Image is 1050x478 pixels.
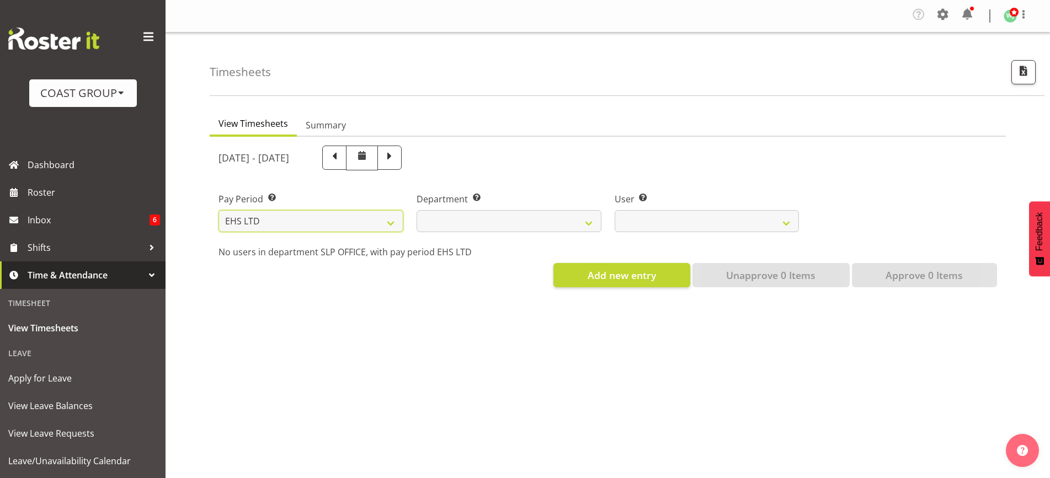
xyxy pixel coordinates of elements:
[28,267,143,283] span: Time & Attendance
[150,214,160,225] span: 6
[8,398,157,414] span: View Leave Balances
[306,119,346,132] span: Summary
[8,453,157,469] span: Leave/Unavailability Calendar
[28,212,150,228] span: Inbox
[40,85,126,101] div: COAST GROUP
[3,342,163,364] div: Leave
[28,157,160,173] span: Dashboard
[3,447,163,475] a: Leave/Unavailability Calendar
[3,364,163,392] a: Apply for Leave
[210,66,271,78] h4: Timesheets
[1017,445,1028,456] img: help-xxl-2.png
[886,268,963,282] span: Approve 0 Items
[218,152,289,164] h5: [DATE] - [DATE]
[615,192,800,206] label: User
[8,370,157,386] span: Apply for Leave
[1004,9,1017,23] img: woojin-jung1017.jpg
[218,117,288,130] span: View Timesheets
[3,392,163,420] a: View Leave Balances
[553,263,690,287] button: Add new entry
[1029,201,1050,276] button: Feedback - Show survey
[218,192,403,206] label: Pay Period
[692,263,850,287] button: Unapprove 0 Items
[588,268,656,282] span: Add new entry
[3,314,163,342] a: View Timesheets
[3,420,163,447] a: View Leave Requests
[8,320,157,336] span: View Timesheets
[1011,60,1036,84] button: Export CSV
[852,263,997,287] button: Approve 0 Items
[28,184,160,201] span: Roster
[3,292,163,314] div: Timesheet
[1035,212,1044,251] span: Feedback
[726,268,816,282] span: Unapprove 0 Items
[8,425,157,442] span: View Leave Requests
[8,28,99,50] img: Rosterit website logo
[417,192,601,206] label: Department
[28,239,143,256] span: Shifts
[218,245,997,259] p: No users in department SLP OFFICE, with pay period EHS LTD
